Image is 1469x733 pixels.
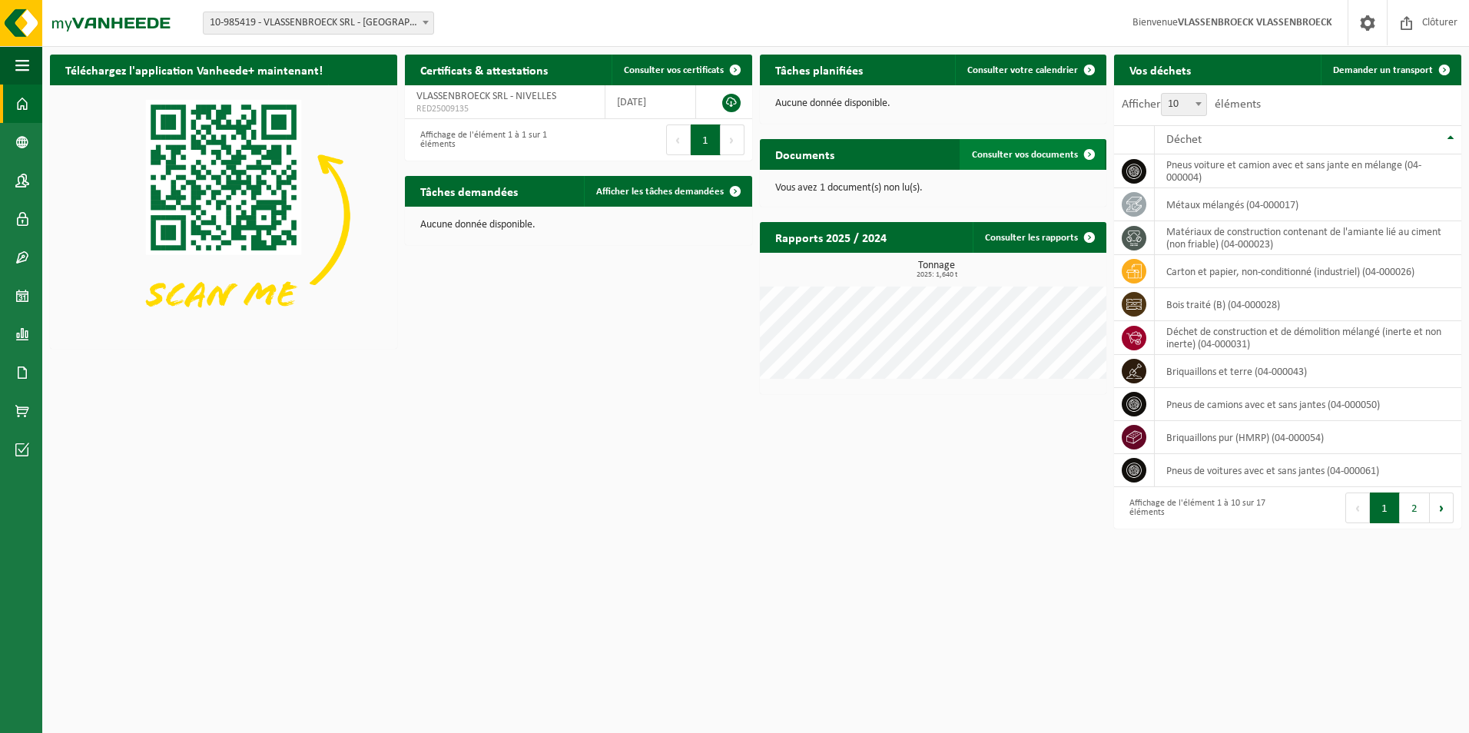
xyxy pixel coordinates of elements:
td: pneus de camions avec et sans jantes (04-000050) [1155,388,1461,421]
strong: VLASSENBROECK VLASSENBROECK [1178,17,1332,28]
h2: Rapports 2025 / 2024 [760,222,902,252]
p: Aucune donnée disponible. [775,98,1092,109]
button: Next [721,124,744,155]
h3: Tonnage [768,260,1107,279]
span: Déchet [1166,134,1202,146]
span: 10-985419 - VLASSENBROECK SRL - NIVELLES [204,12,433,34]
span: 10 [1161,93,1207,116]
h2: Certificats & attestations [405,55,563,85]
label: Afficher éléments [1122,98,1261,111]
span: Consulter vos documents [972,150,1078,160]
span: Consulter vos certificats [624,65,724,75]
td: briquaillons pur (HMRP) (04-000054) [1155,421,1461,454]
td: métaux mélangés (04-000017) [1155,188,1461,221]
button: 1 [1370,493,1400,523]
a: Consulter vos certificats [612,55,751,85]
td: carton et papier, non-conditionné (industriel) (04-000026) [1155,255,1461,288]
span: 10 [1162,94,1206,115]
a: Demander un transport [1321,55,1460,85]
td: matériaux de construction contenant de l'amiante lié au ciment (non friable) (04-000023) [1155,221,1461,255]
button: Previous [1345,493,1370,523]
a: Afficher les tâches demandées [584,176,751,207]
span: 10-985419 - VLASSENBROECK SRL - NIVELLES [203,12,434,35]
button: Next [1430,493,1454,523]
span: RED25009135 [416,103,593,115]
p: Aucune donnée disponible. [420,220,737,231]
span: Afficher les tâches demandées [596,187,724,197]
p: Vous avez 1 document(s) non lu(s). [775,183,1092,194]
td: déchet de construction et de démolition mélangé (inerte et non inerte) (04-000031) [1155,321,1461,355]
td: pneus voiture et camion avec et sans jante en mélange (04-000004) [1155,154,1461,188]
h2: Tâches demandées [405,176,533,206]
a: Consulter les rapports [973,222,1105,253]
div: Affichage de l'élément 1 à 1 sur 1 éléments [413,123,571,157]
h2: Téléchargez l'application Vanheede+ maintenant! [50,55,338,85]
a: Consulter vos documents [960,139,1105,170]
td: pneus de voitures avec et sans jantes (04-000061) [1155,454,1461,487]
button: Previous [666,124,691,155]
td: [DATE] [605,85,696,119]
button: 2 [1400,493,1430,523]
span: Demander un transport [1333,65,1433,75]
td: bois traité (B) (04-000028) [1155,288,1461,321]
div: Affichage de l'élément 1 à 10 sur 17 éléments [1122,491,1280,525]
button: 1 [691,124,721,155]
span: VLASSENBROECK SRL - NIVELLES [416,91,556,102]
h2: Tâches planifiées [760,55,878,85]
img: Download de VHEPlus App [50,85,397,346]
span: Consulter votre calendrier [967,65,1078,75]
td: briquaillons et terre (04-000043) [1155,355,1461,388]
h2: Vos déchets [1114,55,1206,85]
a: Consulter votre calendrier [955,55,1105,85]
span: 2025: 1,640 t [768,271,1107,279]
h2: Documents [760,139,850,169]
